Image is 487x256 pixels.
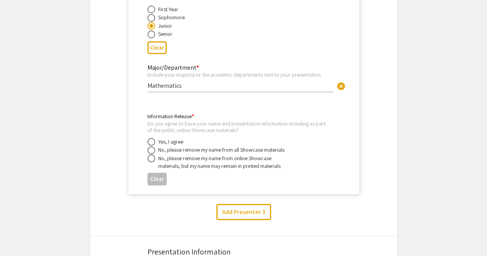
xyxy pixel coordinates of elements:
div: Yes, I agree [158,138,183,146]
button: Add Presenter 3 [216,204,271,220]
input: Type Here [147,82,333,90]
div: Senior [158,30,172,38]
span: cancel [336,82,346,91]
div: Do you agree to have your name and presentation information including as part of the public onlin... [147,120,329,134]
div: Junior [158,22,172,30]
mat-label: Information Release [147,113,194,120]
div: First Year [158,5,178,13]
button: Clear [147,173,167,186]
div: Sophomore [158,13,185,21]
iframe: Chat [6,221,33,250]
button: Clear [147,42,167,54]
div: No, please remove my name from online Showcase materials, but my name may remain in printed mater... [158,154,293,170]
div: No, please remove my name from all Showcase materials [158,146,285,154]
mat-label: Major/Department [147,64,199,72]
div: Include your major(s) or the academic departments tied to your presentation [147,71,333,78]
button: Clear [333,78,349,94]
